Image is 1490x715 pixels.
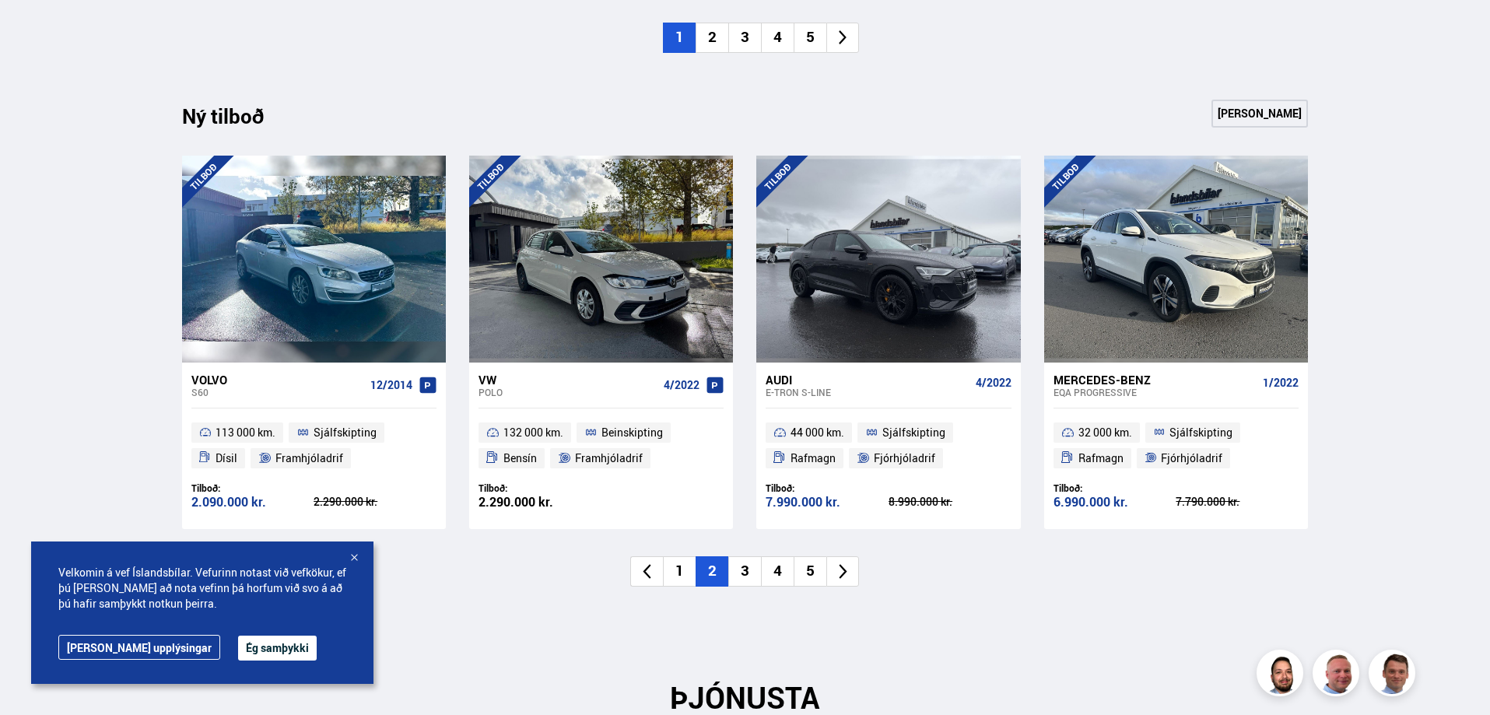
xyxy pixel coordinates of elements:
[314,496,436,507] div: 2.290.000 kr.
[469,363,733,529] a: VW Polo 4/2022 132 000 km. Beinskipting Bensín Framhjóladrif Tilboð: 2.290.000 kr.
[756,363,1020,529] a: Audi e-tron S-LINE 4/2022 44 000 km. Sjálfskipting Rafmagn Fjórhjóladrif Tilboð: 7.990.000 kr. 8....
[58,565,346,612] span: Velkomin á vef Íslandsbílar. Vefurinn notast við vefkökur, ef þú [PERSON_NAME] að nota vefinn þá ...
[663,23,696,53] li: 1
[1371,652,1418,699] img: FbJEzSuNWCJXmdc-.webp
[191,496,314,509] div: 2.090.000 kr.
[728,23,761,53] li: 3
[275,449,343,468] span: Framhjóladrif
[479,373,657,387] div: VW
[575,449,643,468] span: Framhjóladrif
[370,379,412,391] span: 12/2014
[1078,449,1124,468] span: Rafmagn
[601,423,663,442] span: Beinskipting
[216,449,237,468] span: Dísil
[874,449,935,468] span: Fjórhjóladrif
[728,556,761,587] li: 3
[794,556,826,587] li: 5
[182,680,1309,715] h2: ÞJÓNUSTA
[794,23,826,53] li: 5
[1259,652,1306,699] img: nhp88E3Fdnt1Opn2.png
[182,363,446,529] a: Volvo S60 12/2014 113 000 km. Sjálfskipting Dísil Framhjóladrif Tilboð: 2.090.000 kr. 2.290.000 kr.
[664,379,699,391] span: 4/2022
[1263,377,1299,389] span: 1/2022
[1054,387,1257,398] div: EQA PROGRESSIVE
[191,387,364,398] div: S60
[191,373,364,387] div: Volvo
[791,449,836,468] span: Rafmagn
[503,449,537,468] span: Bensín
[191,482,314,494] div: Tilboð:
[1054,482,1176,494] div: Tilboð:
[761,556,794,587] li: 4
[182,104,291,137] div: Ný tilboð
[696,23,728,53] li: 2
[58,635,220,660] a: [PERSON_NAME] upplýsingar
[238,636,317,661] button: Ég samþykki
[696,556,728,587] li: 2
[1169,423,1232,442] span: Sjálfskipting
[314,423,377,442] span: Sjálfskipting
[1044,363,1308,529] a: Mercedes-Benz EQA PROGRESSIVE 1/2022 32 000 km. Sjálfskipting Rafmagn Fjórhjóladrif Tilboð: 6.990...
[1078,423,1132,442] span: 32 000 km.
[479,482,601,494] div: Tilboð:
[766,482,889,494] div: Tilboð:
[882,423,945,442] span: Sjálfskipting
[216,423,275,442] span: 113 000 km.
[479,387,657,398] div: Polo
[889,496,1011,507] div: 8.990.000 kr.
[766,373,969,387] div: Audi
[761,23,794,53] li: 4
[766,387,969,398] div: e-tron S-LINE
[12,6,59,53] button: Opna LiveChat spjallviðmót
[1054,373,1257,387] div: Mercedes-Benz
[1315,652,1362,699] img: siFngHWaQ9KaOqBr.png
[503,423,563,442] span: 132 000 km.
[976,377,1011,389] span: 4/2022
[1161,449,1222,468] span: Fjórhjóladrif
[1054,496,1176,509] div: 6.990.000 kr.
[1211,100,1308,128] a: [PERSON_NAME]
[663,556,696,587] li: 1
[1176,496,1299,507] div: 7.790.000 kr.
[791,423,844,442] span: 44 000 km.
[479,496,601,509] div: 2.290.000 kr.
[766,496,889,509] div: 7.990.000 kr.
